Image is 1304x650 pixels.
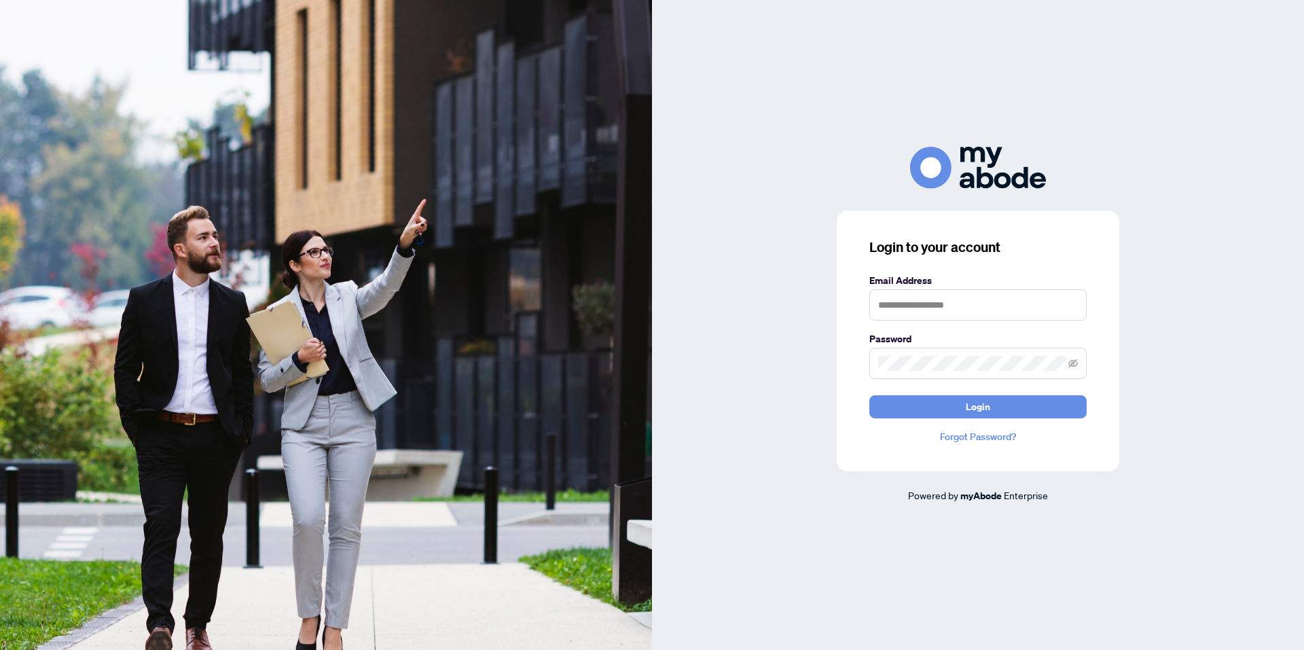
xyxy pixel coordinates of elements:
label: Email Address [869,273,1087,288]
span: Enterprise [1004,489,1048,501]
button: Login [869,395,1087,418]
span: Powered by [908,489,958,501]
label: Password [869,331,1087,346]
a: Forgot Password? [869,429,1087,444]
span: eye-invisible [1068,359,1078,368]
h3: Login to your account [869,238,1087,257]
span: Login [966,396,990,418]
a: myAbode [960,488,1002,503]
img: ma-logo [910,147,1046,188]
